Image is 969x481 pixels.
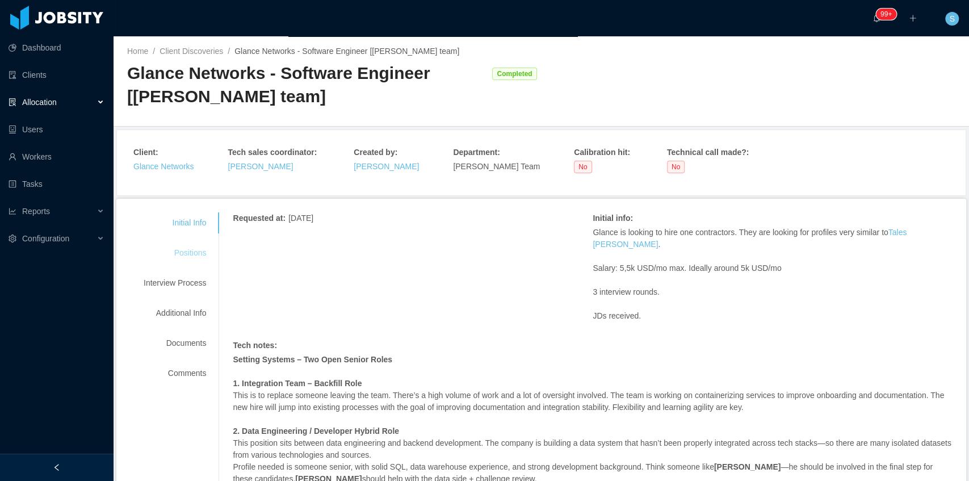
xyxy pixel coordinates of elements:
[9,173,104,195] a: icon: profileTasks
[228,162,293,171] a: [PERSON_NAME]
[9,98,16,106] i: icon: solution
[492,68,536,80] span: Completed
[133,148,158,157] strong: Client :
[233,355,392,364] strong: Setting Systems – Two Open Senior Roles
[9,145,104,168] a: icon: userWorkers
[593,286,953,298] p: 3 interview rounds.
[593,262,953,274] p: Salary: 5,5k USD/mo max. Ideally around 5k USD/mo
[909,14,917,22] i: icon: plus
[714,462,781,471] strong: [PERSON_NAME]
[453,162,540,171] span: [PERSON_NAME] Team
[130,242,220,263] div: Positions
[288,214,313,223] span: [DATE]
[228,148,317,157] strong: Tech sales coordinator :
[127,47,148,56] a: Home
[9,207,16,215] i: icon: line-chart
[228,47,230,56] span: /
[160,47,223,56] a: Client Discoveries
[667,148,749,157] strong: Technical call made? :
[354,162,419,171] a: [PERSON_NAME]
[9,118,104,141] a: icon: robotUsers
[354,148,397,157] strong: Created by :
[9,64,104,86] a: icon: auditClients
[153,47,155,56] span: /
[872,14,880,22] i: icon: bell
[453,148,500,157] strong: Department :
[22,207,50,216] span: Reports
[233,379,362,388] strong: 1. Integration Team – Backfill Role
[127,62,486,108] div: Glance Networks - Software Engineer [[PERSON_NAME] team]
[949,12,954,26] span: S
[233,426,399,436] strong: 2. Data Engineering / Developer Hybrid Role
[667,161,685,173] span: No
[876,9,896,20] sup: 1214
[130,333,220,354] div: Documents
[130,303,220,324] div: Additional Info
[133,162,194,171] a: Glance Networks
[130,363,220,384] div: Comments
[233,214,286,223] strong: Requested at :
[130,212,220,233] div: Initial Info
[9,235,16,242] i: icon: setting
[234,47,459,56] span: Glance Networks - Software Engineer [[PERSON_NAME] team]
[22,98,57,107] span: Allocation
[9,36,104,59] a: icon: pie-chartDashboard
[22,234,69,243] span: Configuration
[130,273,220,294] div: Interview Process
[593,214,633,223] strong: Initial info :
[233,378,953,413] p: This is to replace someone leaving the team. There’s a high volume of work and a lot of oversight...
[593,310,953,322] p: JDs received.
[233,341,277,350] strong: Tech notes :
[574,148,630,157] strong: Calibration hit :
[593,227,953,250] p: Glance is looking to hire one contractors. They are looking for profiles very similar to .
[574,161,592,173] span: No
